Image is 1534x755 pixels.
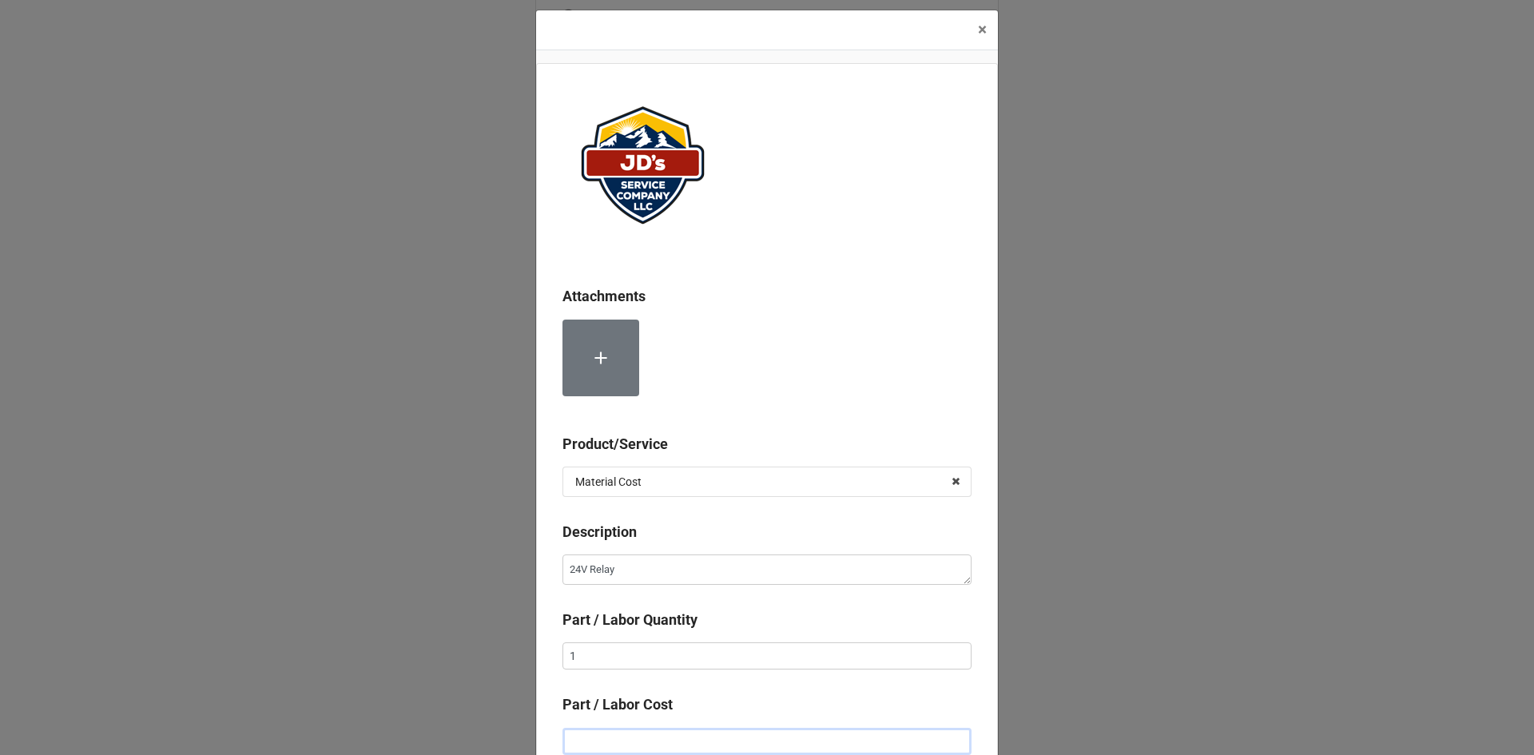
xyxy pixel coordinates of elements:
[575,476,642,487] div: Material Cost
[562,521,637,543] label: Description
[562,285,646,308] label: Attachments
[562,609,697,631] label: Part / Labor Quantity
[562,554,972,585] textarea: 24V Relay
[562,433,668,455] label: Product/Service
[562,89,722,241] img: user-attachments%2Flegacy%2Fextension-attachments%2FePqffAuANl%2FJDServiceCoLogo_website.png
[978,20,987,39] span: ×
[562,693,673,716] label: Part / Labor Cost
